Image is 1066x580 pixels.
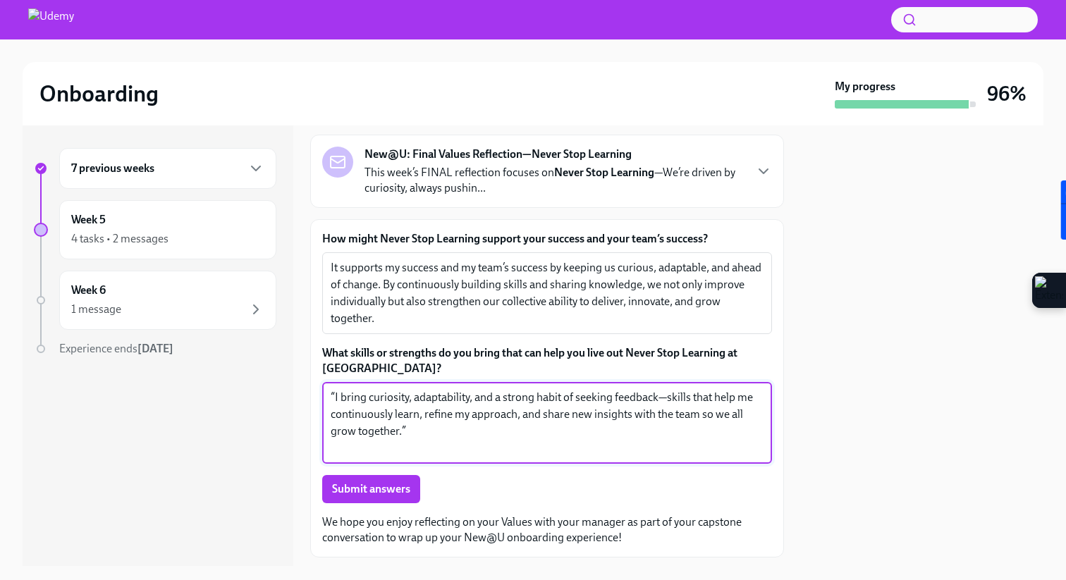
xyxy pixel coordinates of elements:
label: How might Never Stop Learning support your success and your team’s success? [322,231,772,247]
span: Submit answers [332,482,410,496]
a: Week 61 message [34,271,276,330]
strong: [DATE] [137,342,173,355]
span: Experience ends [59,342,173,355]
strong: Never Stop Learning [554,166,654,179]
h2: Onboarding [39,80,159,108]
div: 1 message [71,302,121,317]
button: Submit answers [322,475,420,503]
textarea: It supports my success and my team’s success by keeping us curious, adaptable, and ahead of chang... [331,259,764,327]
img: Udemy [28,8,74,31]
textarea: “I bring curiosity, adaptability, and a strong habit of seeking feedback—skills that help me cont... [331,389,764,457]
a: Week 54 tasks • 2 messages [34,200,276,259]
h3: 96% [987,81,1027,106]
label: What skills or strengths do you bring that can help you live out Never Stop Learning at [GEOGRAPH... [322,345,772,376]
p: We hope you enjoy reflecting on your Values with your manager as part of your capstone conversati... [322,514,772,545]
p: This week’s FINAL reflection focuses on —We’re driven by curiosity, always pushin... [364,165,744,196]
div: 7 previous weeks [59,148,276,189]
strong: New@U: Final Values Reflection—Never Stop Learning [364,147,632,162]
div: 4 tasks • 2 messages [71,231,169,247]
img: Extension Icon [1035,276,1063,304]
h6: Week 5 [71,212,106,228]
h6: 7 previous weeks [71,161,154,176]
strong: My progress [835,79,895,94]
h6: Week 6 [71,283,106,298]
